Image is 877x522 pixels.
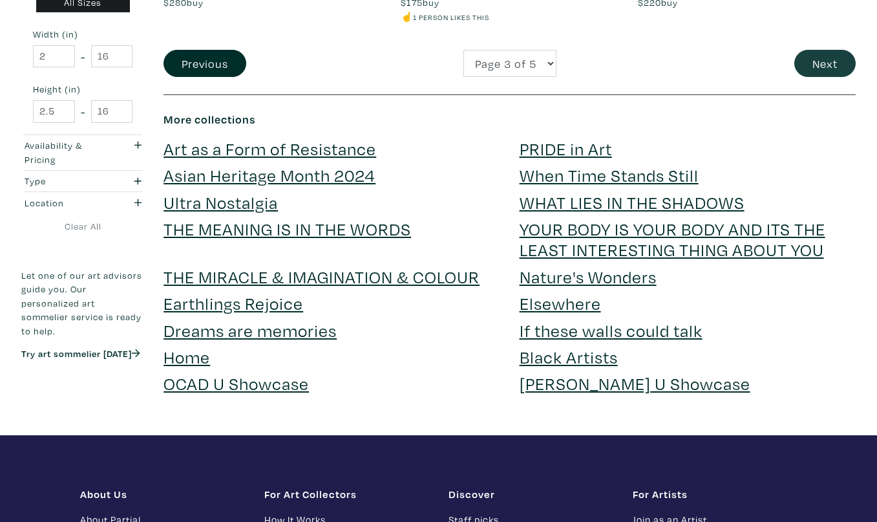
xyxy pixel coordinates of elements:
[81,48,85,65] span: -
[164,113,856,127] h6: More collections
[164,137,376,160] a: Art as a Form of Resistance
[25,138,107,166] div: Availability & Pricing
[21,219,144,234] a: Clear All
[25,196,107,210] div: Location
[164,319,337,342] a: Dreams are memories
[80,488,245,501] h1: About Us
[25,174,107,188] div: Type
[33,85,132,94] small: Height (in)
[21,135,144,170] button: Availability & Pricing
[520,217,825,261] a: YOUR BODY IS YOUR BODY AND ITS THE LEAST INTERESTING THING ABOUT YOU
[164,191,278,213] a: Ultra Nostalgia
[520,265,657,288] a: Nature's Wonders
[633,488,798,501] h1: For Artists
[21,373,144,400] iframe: Customer reviews powered by Trustpilot
[164,217,411,240] a: THE MEANING IS IN THE WORDS
[164,50,246,78] button: Previous
[520,319,703,342] a: If these walls could talk
[164,292,303,314] a: Earthlings Rejoice
[520,372,750,395] a: [PERSON_NAME] U Showcase
[21,268,144,338] p: Let one of our art advisors guide you. Our personalized art sommelier service is ready to help.
[520,191,745,213] a: WHAT LIES IN THE SHADOWS
[794,50,856,78] button: Next
[164,164,375,186] a: Asian Heritage Month 2024
[33,30,132,39] small: Width (in)
[21,171,144,192] button: Type
[520,164,699,186] a: When Time Stands Still
[520,137,612,160] a: PRIDE in Art
[21,193,144,214] button: Location
[264,488,429,501] h1: For Art Collectors
[21,347,140,360] a: Try art sommelier [DATE]
[413,12,489,22] small: 1 person likes this
[449,488,613,501] h1: Discover
[164,372,309,395] a: OCAD U Showcase
[401,10,618,24] li: ☝️
[520,292,601,314] a: Elsewhere
[164,265,480,288] a: THE MIRACLE & IMAGINATION & COLOUR
[81,103,85,120] span: -
[164,345,210,368] a: Home
[520,345,618,368] a: Black Artists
